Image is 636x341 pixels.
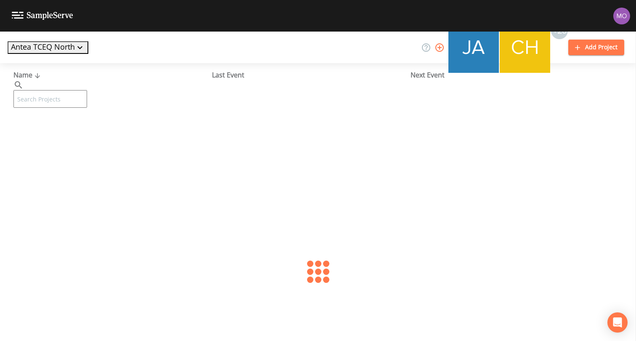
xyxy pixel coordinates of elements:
input: Search Projects [13,90,87,108]
img: c74b8b8b1c7a9d34f67c5e0ca157ed15 [500,22,550,73]
div: Last Event [212,70,411,80]
div: Open Intercom Messenger [607,312,628,333]
span: Name [13,70,42,80]
img: logo [12,12,73,20]
div: James Whitmire [448,22,499,73]
button: Antea TCEQ North [8,41,88,54]
div: Next Event [411,70,609,80]
div: Charles Medina [499,22,551,73]
img: 4e251478aba98ce068fb7eae8f78b90c [613,8,630,24]
img: 2e773653e59f91cc345d443c311a9659 [448,22,499,73]
button: Add Project [568,40,624,55]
